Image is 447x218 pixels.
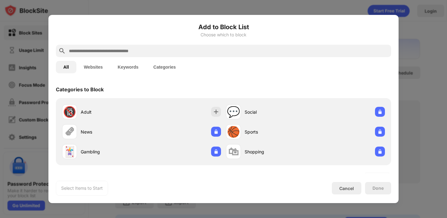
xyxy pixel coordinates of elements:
div: Adult [81,109,142,115]
div: 🗞 [64,125,75,138]
div: Choose which to block [56,32,391,37]
div: 💬 [227,106,240,118]
div: 🃏 [63,145,76,158]
button: All [56,61,76,73]
h6: Add to Block List [56,22,391,32]
div: Sports [245,129,305,135]
div: Done [372,186,384,191]
div: Gambling [81,148,142,155]
button: Websites [76,61,110,73]
div: Shopping [245,148,305,155]
div: Categories to Block [56,86,104,93]
div: 🏀 [227,125,240,138]
div: News [81,129,142,135]
div: Select Items to Start [61,185,103,191]
img: search.svg [58,47,66,55]
div: 🔞 [63,106,76,118]
div: 🛍 [228,145,239,158]
div: Cancel [339,186,354,191]
button: Keywords [110,61,146,73]
div: Social [245,109,305,115]
button: Categories [146,61,183,73]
